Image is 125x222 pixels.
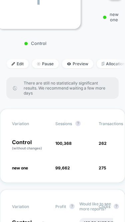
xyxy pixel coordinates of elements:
p: Would like to see more reports? [79,201,113,211]
span: (without changes) [12,146,42,150]
span: 262 [99,141,107,146]
img: end [37,62,40,66]
span: There are still no statistically significant results. We recommend waiting a few more days [24,81,106,96]
img: edit [12,62,15,66]
span: Edit [7,59,29,68]
p: new one [103,12,119,22]
span: 99,662 [55,165,70,170]
p: Control [12,139,49,151]
span: new one [12,165,28,170]
span: Transactions [99,121,123,126]
button: ? [75,121,81,126]
span: Preview [62,59,93,68]
span: 100,368 [55,141,72,146]
button: ? [114,204,119,209]
span: Sessions [55,121,72,126]
span: Pause [32,59,59,68]
span: Variation [12,121,49,126]
span: 275 [99,165,106,170]
img: rebalance [102,62,104,66]
span: Profit [55,204,66,209]
button: ? [69,204,75,209]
